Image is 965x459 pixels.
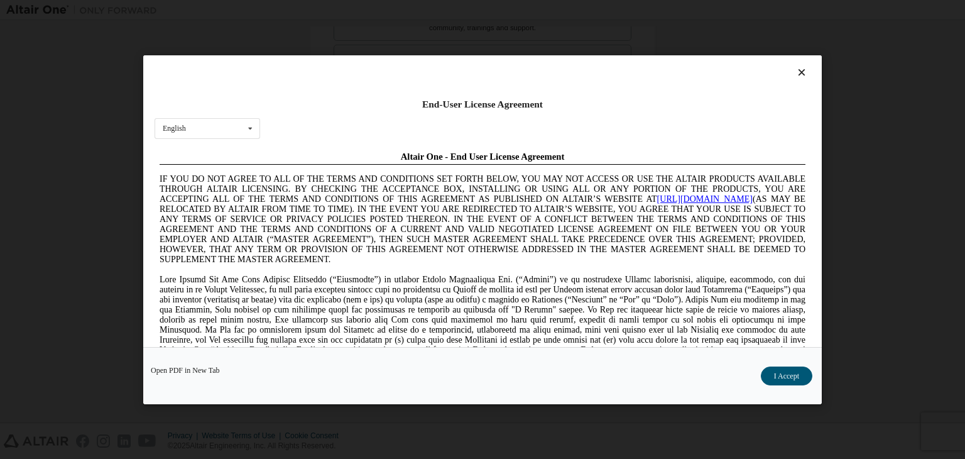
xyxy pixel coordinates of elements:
[761,367,812,385] button: I Accept
[155,98,810,111] div: End-User License Agreement
[151,367,220,374] a: Open PDF in New Tab
[503,48,598,57] a: [URL][DOMAIN_NAME]
[5,128,651,218] span: Lore Ipsumd Sit Ame Cons Adipisc Elitseddo (“Eiusmodte”) in utlabor Etdolo Magnaaliqua Eni. (“Adm...
[246,5,410,15] span: Altair One - End User License Agreement
[163,124,186,132] div: English
[5,28,651,118] span: IF YOU DO NOT AGREE TO ALL OF THE TERMS AND CONDITIONS SET FORTH BELOW, YOU MAY NOT ACCESS OR USE...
